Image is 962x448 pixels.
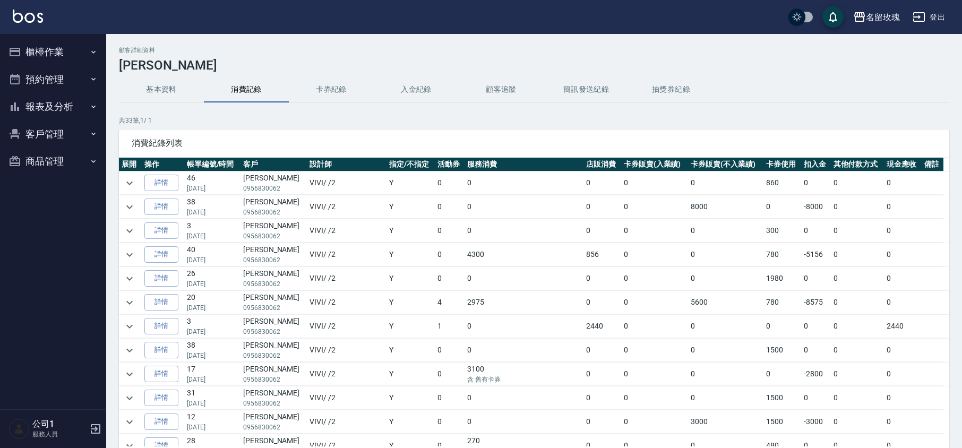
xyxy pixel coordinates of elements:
td: 0 [831,219,884,243]
td: 0 [801,315,831,338]
button: 入金紀錄 [374,77,459,102]
td: 0 [435,171,465,195]
button: expand row [122,247,138,263]
td: 38 [184,339,241,362]
td: 0 [688,315,763,338]
td: VIVI / /2 [307,410,386,434]
td: 0 [583,219,621,243]
td: 0 [435,243,465,266]
td: 0 [688,171,763,195]
td: 0 [831,171,884,195]
td: 12 [184,410,241,434]
td: 0 [831,195,884,219]
td: 0 [831,339,884,362]
p: 0956830062 [243,375,304,384]
td: 0 [583,339,621,362]
p: 0956830062 [243,351,304,360]
td: 0 [831,363,884,386]
td: 0 [831,410,884,434]
td: 0 [884,363,922,386]
p: [DATE] [187,351,238,360]
td: 1500 [763,410,801,434]
p: [DATE] [187,279,238,289]
td: VIVI / /2 [307,339,386,362]
th: 店販消費 [583,158,621,171]
a: 詳情 [144,175,178,191]
td: [PERSON_NAME] [241,410,307,434]
td: 20 [184,291,241,314]
img: Person [8,418,30,440]
td: [PERSON_NAME] [241,315,307,338]
button: expand row [122,342,138,358]
p: 0956830062 [243,208,304,217]
td: 0 [831,291,884,314]
td: 0 [763,195,801,219]
td: 46 [184,171,241,195]
td: VIVI / /2 [307,291,386,314]
td: 0 [884,219,922,243]
th: 扣入金 [801,158,831,171]
td: 0 [465,410,583,434]
button: 卡券紀錄 [289,77,374,102]
td: 0 [621,267,689,290]
td: Y [386,386,435,410]
button: save [822,6,844,28]
button: expand row [122,223,138,239]
td: Y [386,291,435,314]
th: 卡券使用 [763,158,801,171]
td: 0 [465,219,583,243]
td: 860 [763,171,801,195]
td: 0 [465,386,583,410]
td: 0 [621,219,689,243]
td: 0 [465,195,583,219]
td: 5600 [688,291,763,314]
td: 0 [435,267,465,290]
td: Y [386,410,435,434]
td: 2440 [583,315,621,338]
td: 0 [465,171,583,195]
td: 0 [621,171,689,195]
td: 2975 [465,291,583,314]
button: 報表及分析 [4,93,102,120]
th: 客戶 [241,158,307,171]
button: expand row [122,271,138,287]
th: 其他付款方式 [831,158,884,171]
td: 26 [184,267,241,290]
td: 0 [621,195,689,219]
th: 現金應收 [884,158,922,171]
button: 客戶管理 [4,120,102,148]
a: 詳情 [144,294,178,311]
th: 操作 [142,158,184,171]
button: expand row [122,175,138,191]
p: 含 舊有卡券 [467,375,581,384]
td: [PERSON_NAME] [241,195,307,219]
td: 0 [801,339,831,362]
td: -5156 [801,243,831,266]
button: expand row [122,414,138,430]
td: VIVI / /2 [307,171,386,195]
th: 備註 [922,158,943,171]
p: 0956830062 [243,423,304,432]
td: 17 [184,363,241,386]
button: 抽獎券紀錄 [629,77,714,102]
td: 0 [583,386,621,410]
td: VIVI / /2 [307,243,386,266]
a: 詳情 [144,342,178,358]
h5: 公司1 [32,419,87,429]
td: 0 [688,267,763,290]
button: 商品管理 [4,148,102,175]
td: [PERSON_NAME] [241,363,307,386]
th: 卡券販賣(不入業績) [688,158,763,171]
p: [DATE] [187,399,238,408]
td: 1 [435,315,465,338]
td: 0 [884,291,922,314]
p: 服務人員 [32,429,87,439]
th: 活動券 [435,158,465,171]
td: VIVI / /2 [307,386,386,410]
td: 0 [801,171,831,195]
td: 0 [688,363,763,386]
p: [DATE] [187,327,238,337]
a: 詳情 [144,390,178,406]
td: Y [386,243,435,266]
p: [DATE] [187,208,238,217]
